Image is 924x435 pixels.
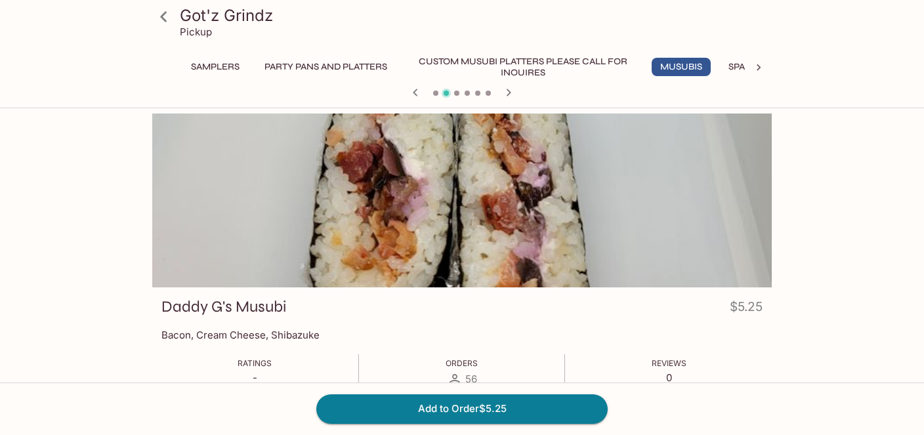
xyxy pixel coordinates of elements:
button: Musubis [652,58,711,76]
div: Daddy G's Musubi [152,114,772,287]
p: 0 [652,371,686,384]
span: Orders [446,358,478,368]
button: Party Pans and Platters [257,58,394,76]
h3: Got'z Grindz [180,5,766,26]
span: Ratings [238,358,272,368]
span: Reviews [652,358,686,368]
button: Add to Order$5.25 [316,394,608,423]
p: - [238,371,272,384]
span: 56 [465,373,477,385]
p: Pickup [180,26,212,38]
h4: $5.25 [730,297,763,322]
h3: Daddy G's Musubi [161,297,286,317]
p: Bacon, Cream Cheese, Shibazuke [161,329,763,341]
button: Custom Musubi Platters PLEASE CALL FOR INQUIRES [405,58,641,76]
button: Spam Musubis [721,58,805,76]
button: Samplers [184,58,247,76]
